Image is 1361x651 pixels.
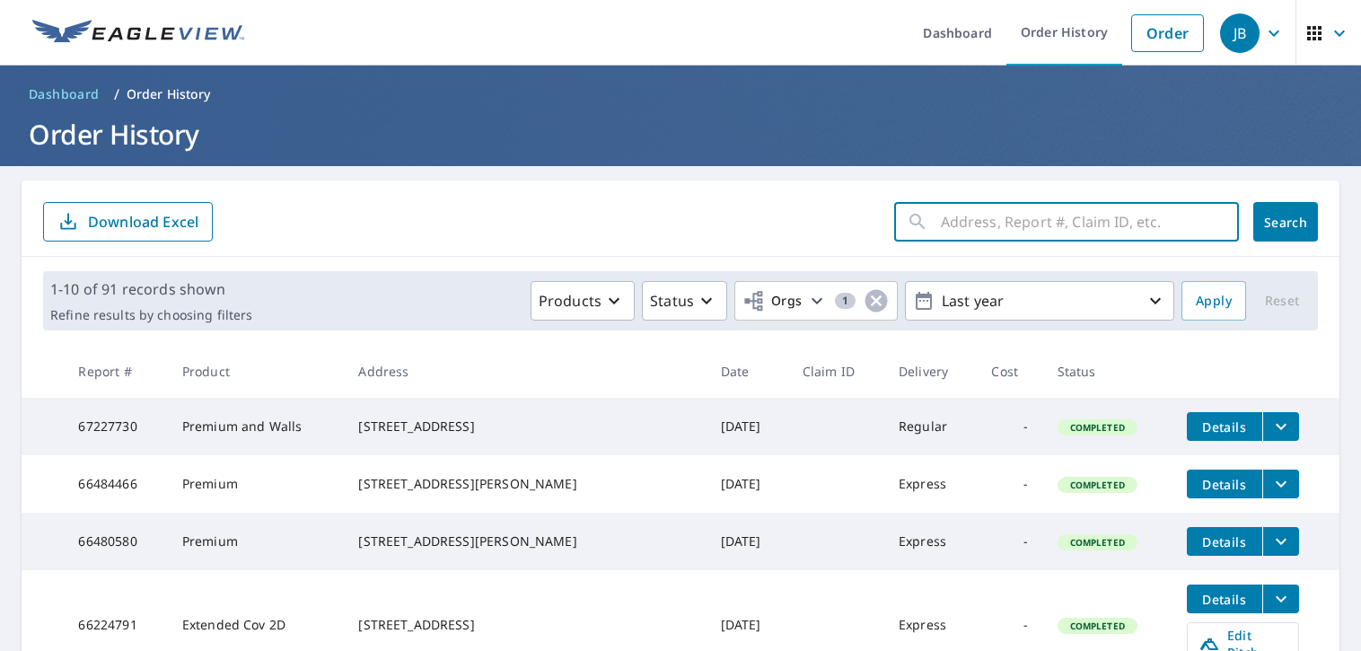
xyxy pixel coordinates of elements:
button: Orgs1 [734,281,898,321]
span: Details [1198,418,1251,435]
button: Apply [1181,281,1246,321]
button: filesDropdownBtn-66224791 [1262,585,1299,613]
th: Status [1043,345,1172,398]
td: Regular [884,398,978,455]
a: Order [1131,14,1204,52]
td: 66480580 [64,513,167,570]
div: JB [1220,13,1260,53]
p: Status [650,290,694,312]
div: [STREET_ADDRESS][PERSON_NAME] [358,532,691,550]
span: Dashboard [29,85,100,103]
td: Premium and Walls [168,398,345,455]
span: Details [1198,476,1251,493]
nav: breadcrumb [22,80,1339,109]
button: detailsBtn-66224791 [1187,585,1262,613]
img: EV Logo [32,20,244,47]
td: [DATE] [707,398,788,455]
td: Premium [168,455,345,513]
p: Last year [935,286,1145,317]
td: 66484466 [64,455,167,513]
div: [STREET_ADDRESS] [358,418,691,435]
th: Product [168,345,345,398]
button: Search [1253,202,1318,242]
p: Refine results by choosing filters [50,307,252,323]
p: Products [539,290,601,312]
button: filesDropdownBtn-67227730 [1262,412,1299,441]
span: Details [1198,591,1251,608]
span: Apply [1196,290,1232,312]
button: detailsBtn-67227730 [1187,412,1262,441]
a: Dashboard [22,80,107,109]
th: Report # [64,345,167,398]
td: [DATE] [707,513,788,570]
td: 67227730 [64,398,167,455]
th: Claim ID [788,345,884,398]
td: Express [884,455,978,513]
td: - [977,398,1042,455]
th: Date [707,345,788,398]
span: Completed [1059,536,1136,549]
button: filesDropdownBtn-66480580 [1262,527,1299,556]
div: [STREET_ADDRESS] [358,616,691,634]
td: - [977,455,1042,513]
button: detailsBtn-66480580 [1187,527,1262,556]
h1: Order History [22,116,1339,153]
span: Completed [1059,421,1136,434]
span: Completed [1059,620,1136,632]
p: Order History [127,85,211,103]
span: Orgs [742,290,803,312]
th: Address [344,345,706,398]
td: Express [884,513,978,570]
th: Delivery [884,345,978,398]
button: Download Excel [43,202,213,242]
span: Search [1268,214,1304,231]
p: 1-10 of 91 records shown [50,278,252,300]
button: Status [642,281,727,321]
span: Details [1198,533,1251,550]
button: Products [531,281,635,321]
span: 1 [835,295,856,307]
td: - [977,513,1042,570]
button: Last year [905,281,1174,321]
li: / [114,84,119,105]
td: Premium [168,513,345,570]
input: Address, Report #, Claim ID, etc. [941,197,1239,247]
button: detailsBtn-66484466 [1187,470,1262,498]
div: [STREET_ADDRESS][PERSON_NAME] [358,475,691,493]
span: Completed [1059,479,1136,491]
p: Download Excel [88,212,198,232]
button: filesDropdownBtn-66484466 [1262,470,1299,498]
td: [DATE] [707,455,788,513]
th: Cost [977,345,1042,398]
